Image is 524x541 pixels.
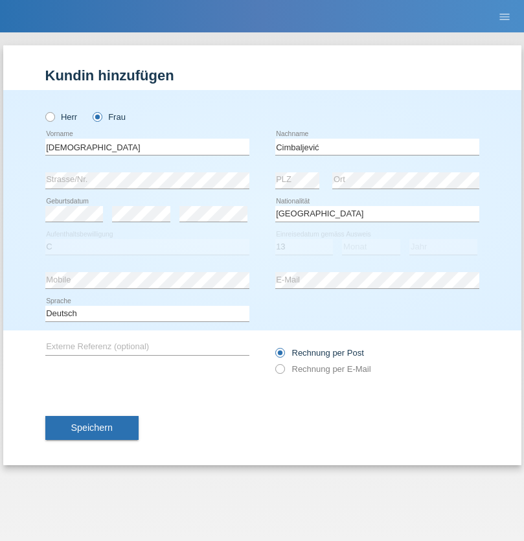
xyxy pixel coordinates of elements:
[45,416,139,441] button: Speichern
[275,364,371,374] label: Rechnung per E-Mail
[45,112,78,122] label: Herr
[71,422,113,433] span: Speichern
[275,348,364,358] label: Rechnung per Post
[93,112,126,122] label: Frau
[498,10,511,23] i: menu
[45,112,54,121] input: Herr
[93,112,101,121] input: Frau
[275,348,284,364] input: Rechnung per Post
[45,67,479,84] h1: Kundin hinzufügen
[492,12,518,20] a: menu
[275,364,284,380] input: Rechnung per E-Mail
